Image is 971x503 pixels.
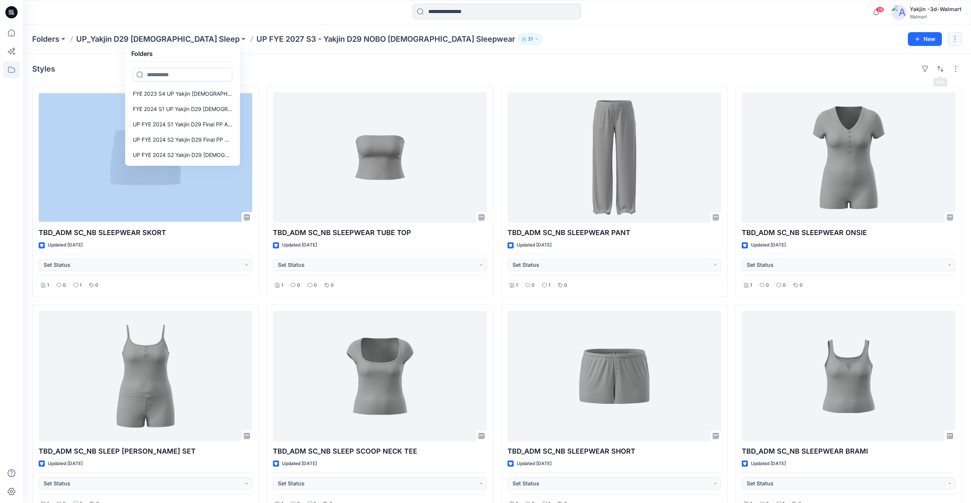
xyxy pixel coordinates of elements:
[314,281,317,289] p: 0
[128,86,237,101] a: FYE 2023 S4 UP Yakjin [DEMOGRAPHIC_DATA] Sleep Board
[48,241,83,249] p: Updated [DATE]
[133,150,232,160] p: UP FYE 2024 S2 Yakjin D29 [DEMOGRAPHIC_DATA] Sleepwear
[273,446,486,457] p: TBD_ADM SC_NB SLEEP SCOOP NECK TEE
[128,147,237,163] a: UP FYE 2024 S2 Yakjin D29 [DEMOGRAPHIC_DATA] Sleepwear
[32,34,59,44] a: Folders
[39,311,252,441] a: TBD_ADM SC_NB SLEEP CAMI BOXER SET
[516,281,518,289] p: 1
[548,281,550,289] p: 1
[517,460,552,468] p: Updated [DATE]
[273,92,486,223] a: TBD_ADM SC_NB SLEEPWEAR TUBE TOP
[908,32,942,46] button: New
[128,101,237,117] a: FYE 2024 S1 UP Yakjin D29 [DEMOGRAPHIC_DATA] Sleepwear
[800,281,803,289] p: 0
[127,46,157,61] h5: Folders
[39,227,252,238] p: TBD_ADM SC_NB SLEEPWEAR SKORT
[751,460,786,468] p: Updated [DATE]
[783,281,786,289] p: 0
[256,34,515,44] p: UP FYE 2027 S3 - Yakjin D29 NOBO [DEMOGRAPHIC_DATA] Sleepwear
[564,281,567,289] p: 0
[48,460,83,468] p: Updated [DATE]
[508,446,721,457] p: TBD_ADM SC_NB SLEEPWEAR SHORT
[331,281,334,289] p: 0
[63,281,66,289] p: 0
[281,281,283,289] p: 1
[876,7,884,13] span: 28
[742,446,955,457] p: TBD_ADM SC_NB SLEEPWEAR BRAMI
[282,460,317,468] p: Updated [DATE]
[128,132,237,147] a: UP FYE 2024 S2 Yakjin D29 Final PP Approvals
[282,241,317,249] p: Updated [DATE]
[532,281,535,289] p: 0
[517,241,552,249] p: Updated [DATE]
[297,281,300,289] p: 0
[518,34,542,44] button: 31
[39,92,252,223] a: TBD_ADM SC_NB SLEEPWEAR SKORT
[95,281,98,289] p: 0
[273,311,486,441] a: TBD_ADM SC_NB SLEEP SCOOP NECK TEE
[742,311,955,441] a: TBD_ADM SC_NB SLEEPWEAR BRAMI
[128,117,237,132] a: UP FYE 2024 S1 Yakjin D29 Final PP Approvals
[80,281,82,289] p: 1
[32,64,55,73] h4: Styles
[742,227,955,238] p: TBD_ADM SC_NB SLEEPWEAR ONSIE
[910,5,961,14] div: Yakjin -3d-Walmart
[508,311,721,441] a: TBD_ADM SC_NB SLEEPWEAR SHORT
[751,241,786,249] p: Updated [DATE]
[133,120,232,129] p: UP FYE 2024 S1 Yakjin D29 Final PP Approvals
[910,14,961,20] div: Walmart
[76,34,240,44] a: UP_Yakjin D29 [DEMOGRAPHIC_DATA] Sleep
[766,281,769,289] p: 0
[508,227,721,238] p: TBD_ADM SC_NB SLEEPWEAR PANT
[273,227,486,238] p: TBD_ADM SC_NB SLEEPWEAR TUBE TOP
[742,92,955,223] a: TBD_ADM SC_NB SLEEPWEAR ONSIE
[891,5,907,20] img: avatar
[133,135,232,144] p: UP FYE 2024 S2 Yakjin D29 Final PP Approvals
[133,105,232,114] p: FYE 2024 S1 UP Yakjin D29 [DEMOGRAPHIC_DATA] Sleepwear
[47,281,49,289] p: 1
[39,446,252,457] p: TBD_ADM SC_NB SLEEP [PERSON_NAME] SET
[750,281,752,289] p: 1
[528,35,533,43] p: 31
[508,92,721,223] a: TBD_ADM SC_NB SLEEPWEAR PANT
[133,89,232,98] p: FYE 2023 S4 UP Yakjin [DEMOGRAPHIC_DATA] Sleep Board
